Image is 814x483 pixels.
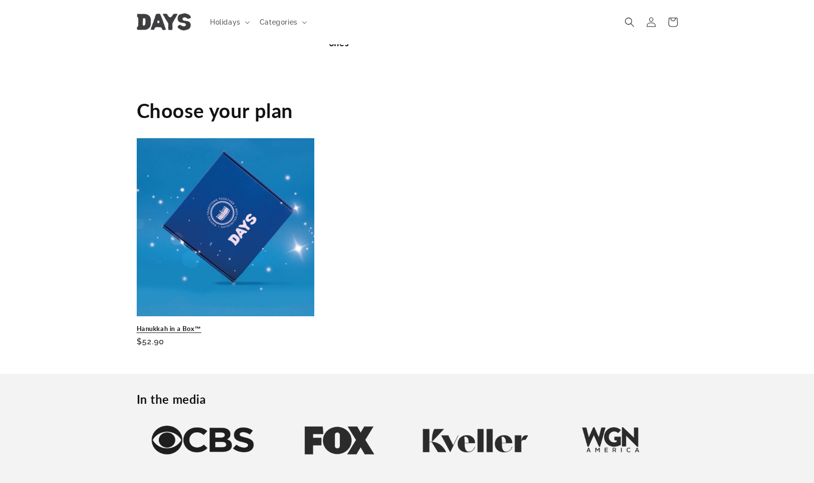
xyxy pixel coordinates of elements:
img: Days United [137,14,191,31]
h2: Choose your plan [137,98,678,123]
summary: Holidays [204,12,254,32]
span: Holidays [210,18,241,27]
summary: Search [619,11,640,33]
span: Categories [260,18,298,27]
h2: In the media [137,392,206,407]
img: Kveller [420,422,530,458]
summary: Categories [254,12,311,32]
img: WGN [579,422,643,458]
a: Hanukkah in a Box™ [137,325,314,333]
img: Fox [298,422,380,458]
ul: Slider [137,138,678,356]
img: CBS [144,422,262,458]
